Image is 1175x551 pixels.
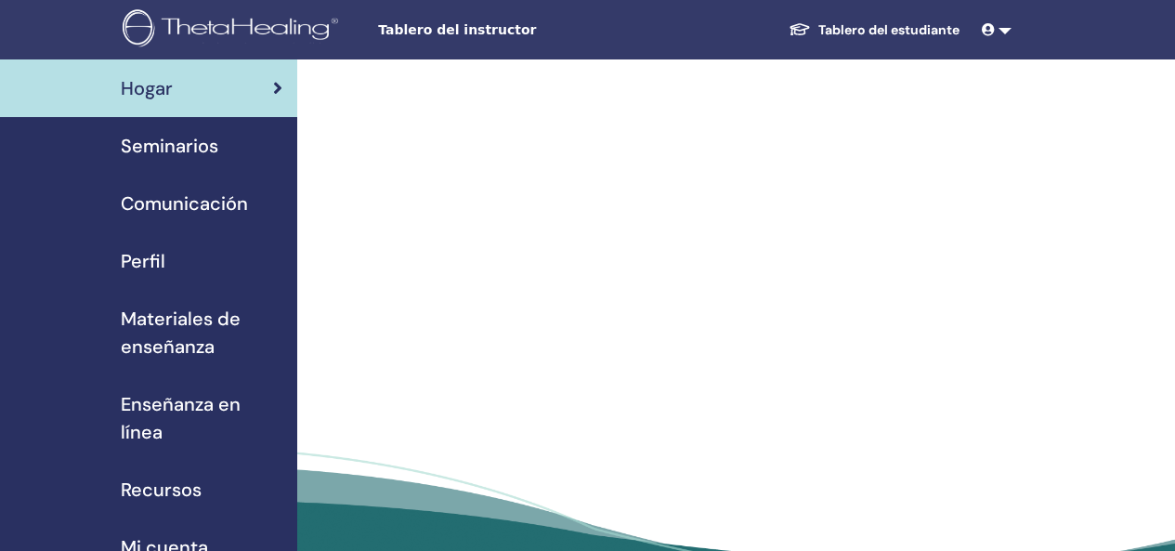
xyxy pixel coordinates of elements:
[121,132,218,160] span: Seminarios
[774,13,974,47] a: Tablero del estudiante
[378,20,657,40] span: Tablero del instructor
[789,21,811,37] img: graduation-cap-white.svg
[121,305,282,361] span: Materiales de enseñanza
[123,9,345,51] img: logo.png
[121,74,173,102] span: Hogar
[121,476,202,504] span: Recursos
[121,190,248,217] span: Comunicación
[121,390,282,446] span: Enseñanza en línea
[121,247,165,275] span: Perfil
